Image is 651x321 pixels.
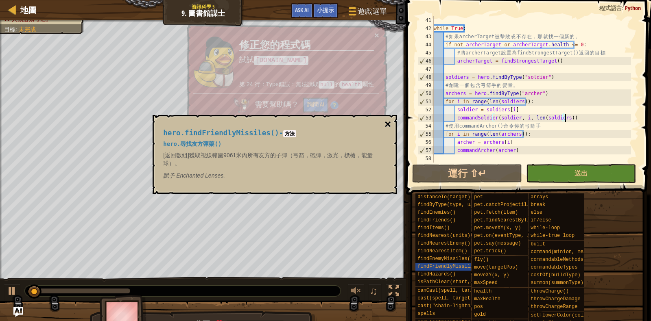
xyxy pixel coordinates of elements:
div: 52 [417,106,434,114]
span: : [622,4,625,12]
span: findNearestItem() [417,248,467,254]
button: × [384,119,391,130]
span: findHazards() [417,271,456,277]
span: Ask AI [295,6,309,14]
button: 運行 ⇧↵ [412,164,522,183]
span: gold [474,312,486,317]
button: × [374,31,379,39]
span: isPathClear(start, end) [417,279,485,285]
span: throwCharge() [531,288,569,294]
div: 46 [418,57,434,65]
div: 41 [417,16,434,24]
button: 詢問 AI [303,98,328,113]
span: 賦予 [163,172,176,179]
span: canCast(spell, target) [417,288,482,293]
span: 小提示 [317,6,334,14]
p: 第 24 行：Type錯誤：無法讀取 的 屬性 [239,80,374,89]
span: findFriendlyMissiles() [417,264,482,269]
span: costOf(buildType) [531,272,580,278]
span: findItems() [417,225,450,231]
p: [返回數組]獲取視線範圍9061米內所有友方的子彈（弓箭，砲彈，激光，標槍，能量球）。 [163,151,382,167]
div: 44 [417,41,434,49]
span: built [531,241,545,247]
span: move(targetPos) [474,265,518,270]
div: 57 [418,146,434,154]
button: 調整音量 [348,284,364,300]
button: 切換全螢幕 [386,284,402,300]
span: 目標 [4,26,15,33]
button: 送出 [526,164,636,183]
span: distanceTo(target) [417,194,470,200]
span: findEnemyMissiles() [417,256,473,262]
code: [DOMAIN_NAME] [254,56,308,65]
div: 50 [418,89,434,98]
button: Ctrl + P: Play [4,284,20,300]
em: Enchanted Lenses. [163,172,225,179]
span: throwChargeRange [531,304,577,310]
span: else [531,210,542,215]
span: commandableMethods [531,257,583,262]
span: 程式語言 [599,4,622,12]
span: 地圖 [20,4,37,15]
div: 51 [418,98,434,106]
span: arrays [531,194,548,200]
span: pet [474,194,483,200]
span: commandableTypes [531,265,577,270]
span: findFriends() [417,217,456,223]
span: throwChargeDamage [531,296,580,302]
div: 47 [417,65,434,73]
span: pet.say(message) [474,241,521,246]
button: Ask AI [13,307,23,317]
h4: - [163,129,382,137]
span: fly() [474,257,489,262]
code: null [319,81,334,89]
span: cast(spell, target) [417,295,473,301]
div: 53 [418,114,434,122]
span: while-true loop [531,233,575,239]
span: 送出 [575,169,588,178]
span: pet.catchProjectile(arrow) [474,202,550,208]
span: pet.moveXY(x, y) [474,225,521,231]
span: command(minion, method, arg1, arg2) [531,249,633,255]
span: pos [474,304,483,310]
code: health [340,81,363,89]
a: 地圖 [16,4,37,15]
span: Python [625,4,641,12]
span: findNearest(units) [417,233,470,239]
img: AI [234,98,250,113]
span: pet.trick() [474,248,506,254]
button: Ask AI [291,3,313,18]
span: 需要幫助嗎？ [255,101,301,109]
span: maxHealth [474,296,500,302]
div: 55 [418,130,434,138]
span: : [15,26,19,33]
span: cast("chain-lightning", target) [417,303,508,309]
div: 45 [417,49,434,57]
span: hero.findFriendlyMissiles() [163,129,279,137]
span: while-loop [531,225,560,231]
span: moveXY(x, y) [474,272,509,278]
p: 試試 [239,55,374,65]
span: pet.fetch(item) [474,210,518,215]
span: summon(summonType) [531,280,583,286]
div: 42 [417,24,434,33]
span: findNearestEnemy() [417,241,470,246]
span: 未完成 [19,26,36,33]
img: Hint [330,101,339,109]
div: 48 [418,73,434,81]
div: 56 [417,138,434,146]
button: ♫ [368,284,382,300]
code: 方法 [283,130,296,137]
span: spells [417,311,435,317]
span: health [474,288,492,294]
span: break [531,202,545,208]
div: 49 [417,81,434,89]
div: 58 [417,154,434,163]
span: hero.尋找友方彈藥() [163,141,221,147]
div: 54 [417,122,434,130]
span: maxSpeed [474,280,498,286]
span: setFlowerColor(color) [531,312,592,318]
img: duck_ida.png [194,37,234,88]
h3: 修正您的程式碼 [239,39,374,51]
span: if/else [531,217,551,223]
